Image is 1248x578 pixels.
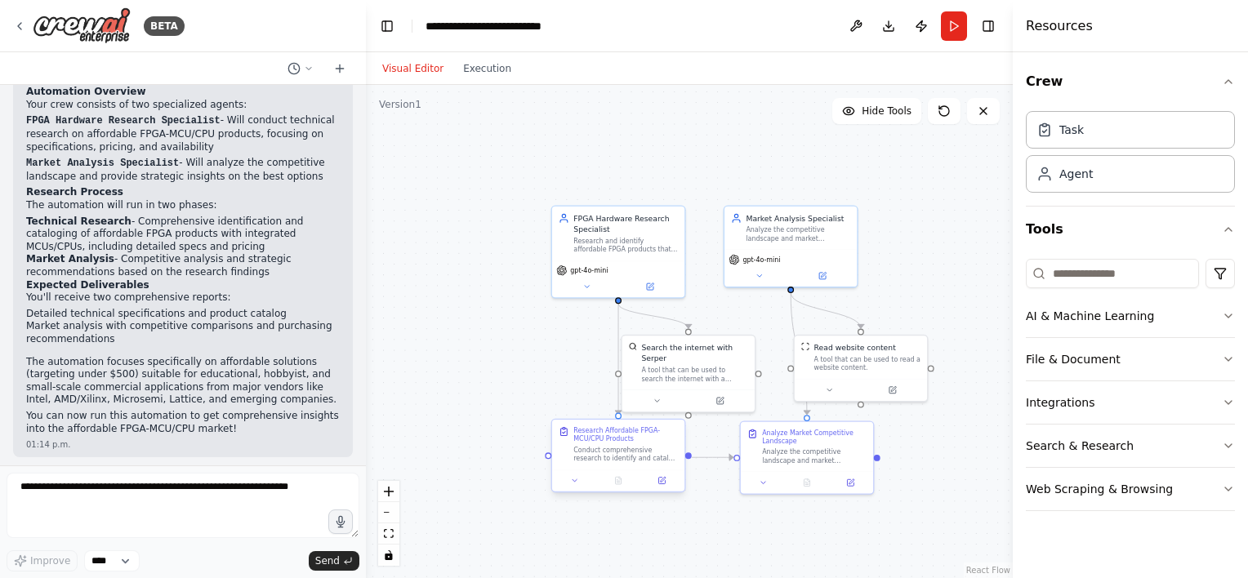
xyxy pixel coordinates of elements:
button: AI & Machine Learning [1026,295,1235,337]
p: - Will conduct technical research on affordable FPGA-MCU/CPU products, focusing on specifications... [26,114,340,153]
div: Tools [1026,252,1235,524]
img: ScrapeWebsiteTool [801,342,810,351]
button: Hide left sidebar [376,15,399,38]
button: zoom in [378,481,399,502]
button: Switch to previous chat [281,59,320,78]
p: The automation will run in two phases: [26,199,340,212]
span: gpt-4o-mini [570,266,608,275]
div: Research Affordable FPGA-MCU/CPU Products [573,426,678,443]
div: Task [1059,122,1084,138]
p: - Will analyze the competitive landscape and provide strategic insights on the best options [26,157,340,183]
g: Edge from 38619d75-f079-452d-95ce-cc2f18508002 to 56773743-01c5-4b3f-911c-eea2f77ccc00 [692,452,733,463]
span: Send [315,554,340,567]
div: 01:14 p.m. [26,438,340,451]
div: A tool that can be used to read a website content. [814,355,921,372]
button: Open in side panel [862,384,923,397]
button: Web Scraping & Browsing [1026,468,1235,510]
p: Your crew consists of two specialized agents: [26,99,340,112]
button: Visual Editor [372,59,453,78]
div: Version 1 [379,98,421,111]
div: BETA [144,16,185,36]
p: The automation focuses specifically on affordable solutions (targeting under $500) suitable for e... [26,356,340,407]
img: SerperDevTool [629,342,638,351]
button: toggle interactivity [378,545,399,566]
div: Analyze the competitive landscape and market positioning of the identified affordable FPGA-MCU/CP... [762,447,867,465]
li: Detailed technical specifications and product catalog [26,308,340,321]
strong: Automation Overview [26,86,145,97]
button: No output available [784,476,830,489]
div: FPGA Hardware Research Specialist [573,213,678,234]
p: You can now run this automation to get comprehensive insights into the affordable FPGA-MCU/CPU ma... [26,410,340,435]
span: gpt-4o-mini [742,256,780,265]
button: Open in side panel [644,474,680,487]
h4: Resources [1026,16,1093,36]
span: Hide Tools [862,104,911,118]
strong: Technical Research [26,216,131,227]
strong: Market Analysis [26,253,114,265]
div: SerperDevToolSearch the internet with SerperA tool that can be used to search the internet with a... [621,335,755,413]
div: React Flow controls [378,481,399,566]
nav: breadcrumb [426,18,591,34]
span: Improve [30,554,70,567]
div: Search the internet with Serper [641,342,748,363]
button: zoom out [378,502,399,523]
div: Read website content [814,342,896,353]
div: Research and identify affordable FPGA products that are integrated with MCUs or CPUs, focusing on... [573,237,678,254]
button: Tools [1026,207,1235,252]
li: Market analysis with competitive comparisons and purchasing recommendations [26,320,340,345]
div: A tool that can be used to search the internet with a search_query. Supports different search typ... [641,366,748,383]
div: Research Affordable FPGA-MCU/CPU ProductsConduct comprehensive research to identify and catalog a... [551,420,686,494]
button: Crew [1026,59,1235,104]
a: React Flow attribution [966,566,1010,575]
button: File & Document [1026,338,1235,380]
g: Edge from b05b7c8e-d8d8-4afe-b9af-3abae163bfb8 to 38619d75-f079-452d-95ce-cc2f18508002 [613,304,623,415]
strong: Research Process [26,186,123,198]
button: Open in side panel [791,269,853,282]
div: ScrapeWebsiteToolRead website contentA tool that can be used to read a website content. [793,335,928,402]
div: Market Analysis SpecialistAnalyze the competitive landscape and market positioning of affordable ... [724,205,858,287]
div: Conduct comprehensive research to identify and catalog affordable FPGA products that integrate wi... [573,446,678,463]
button: Click to speak your automation idea [328,509,353,534]
div: Market Analysis Specialist [746,213,850,224]
p: You'll receive two comprehensive reports: [26,291,340,305]
div: Crew [1026,104,1235,206]
button: Start a new chat [327,59,353,78]
div: Analyze Market Competitive Landscape [762,429,867,446]
div: FPGA Hardware Research SpecialistResearch and identify affordable FPGA products that are integrat... [551,205,686,298]
li: - Competitive analysis and strategic recommendations based on the research findings [26,253,340,278]
button: Search & Research [1026,425,1235,467]
button: Send [309,551,359,571]
g: Edge from 32c99571-2dbe-4f48-9ef3-064f97ecc278 to 2981b302-d196-4f48-b655-a2107879abb8 [786,293,867,329]
img: Logo [33,7,131,44]
strong: Expected Deliverables [26,279,149,291]
button: Hide right sidebar [977,15,1000,38]
button: Open in side panel [832,476,869,489]
div: Analyze the competitive landscape and market positioning of affordable FPGA-MCU/CPU solutions, pr... [746,226,850,243]
button: Execution [453,59,521,78]
button: No output available [595,474,641,487]
button: Integrations [1026,381,1235,424]
div: Analyze Market Competitive LandscapeAnalyze the competitive landscape and market positioning of t... [739,420,874,494]
code: FPGA Hardware Research Specialist [26,115,221,127]
g: Edge from 32c99571-2dbe-4f48-9ef3-064f97ecc278 to 56773743-01c5-4b3f-911c-eea2f77ccc00 [786,293,813,415]
button: fit view [378,523,399,545]
button: Improve [7,550,78,571]
div: Agent [1059,166,1093,182]
button: Open in side panel [689,394,751,407]
button: Hide Tools [832,98,921,124]
button: Open in side panel [619,280,680,293]
code: Market Analysis Specialist [26,158,179,169]
li: - Comprehensive identification and cataloging of affordable FPGA products with integrated MCUs/CP... [26,216,340,254]
g: Edge from b05b7c8e-d8d8-4afe-b9af-3abae163bfb8 to 0fc89b65-c531-4c5f-888f-8255ed4db1db [613,304,693,328]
